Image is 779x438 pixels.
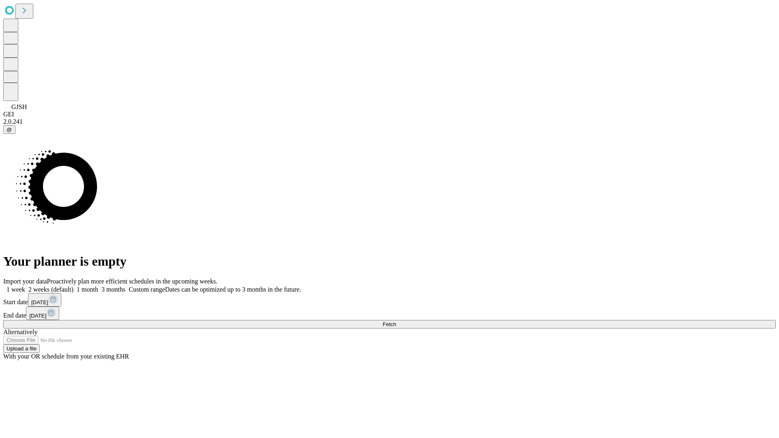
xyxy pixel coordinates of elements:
span: GJSH [11,103,27,110]
span: 3 months [101,286,125,293]
button: Upload a file [3,344,40,353]
span: Import your data [3,278,47,285]
span: Fetch [383,321,396,327]
button: [DATE] [26,307,59,320]
button: Fetch [3,320,776,328]
span: [DATE] [31,299,48,305]
div: GEI [3,111,776,118]
span: With your OR schedule from your existing EHR [3,353,129,360]
button: [DATE] [28,293,61,307]
div: End date [3,307,776,320]
span: Dates can be optimized up to 3 months in the future. [165,286,301,293]
span: @ [6,127,12,133]
span: Custom range [129,286,165,293]
span: [DATE] [29,313,46,319]
span: 1 month [77,286,98,293]
button: @ [3,125,15,134]
h1: Your planner is empty [3,254,776,269]
div: Start date [3,293,776,307]
span: Proactively plan more efficient schedules in the upcoming weeks. [47,278,217,285]
span: Alternatively [3,328,37,335]
span: 1 week [6,286,25,293]
div: 2.0.241 [3,118,776,125]
span: 2 weeks (default) [28,286,73,293]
